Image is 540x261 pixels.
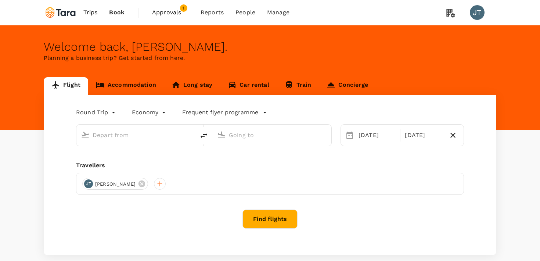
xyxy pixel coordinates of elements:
[326,134,328,136] button: Open
[132,107,168,118] div: Economy
[267,8,289,17] span: Manage
[402,128,445,143] div: [DATE]
[470,5,485,20] div: JT
[182,108,267,117] button: Frequent flyer programme
[152,8,189,17] span: Approvals
[44,4,78,21] img: Tara Climate Ltd
[164,77,220,95] a: Long stay
[44,54,496,62] p: Planning a business trip? Get started from here.
[76,107,117,118] div: Round Trip
[319,77,375,95] a: Concierge
[93,129,180,141] input: Depart from
[88,77,164,95] a: Accommodation
[195,127,213,144] button: delete
[44,77,88,95] a: Flight
[277,77,319,95] a: Train
[109,8,125,17] span: Book
[182,108,258,117] p: Frequent flyer programme
[356,128,399,143] div: [DATE]
[83,8,98,17] span: Trips
[201,8,224,17] span: Reports
[44,40,496,54] div: Welcome back , [PERSON_NAME] .
[190,134,191,136] button: Open
[84,179,93,188] div: JT
[242,210,298,229] button: Find flights
[220,77,277,95] a: Car rental
[91,180,140,188] span: [PERSON_NAME]
[229,129,316,141] input: Going to
[76,161,464,170] div: Travellers
[82,178,148,190] div: JT[PERSON_NAME]
[235,8,255,17] span: People
[180,4,187,12] span: 1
